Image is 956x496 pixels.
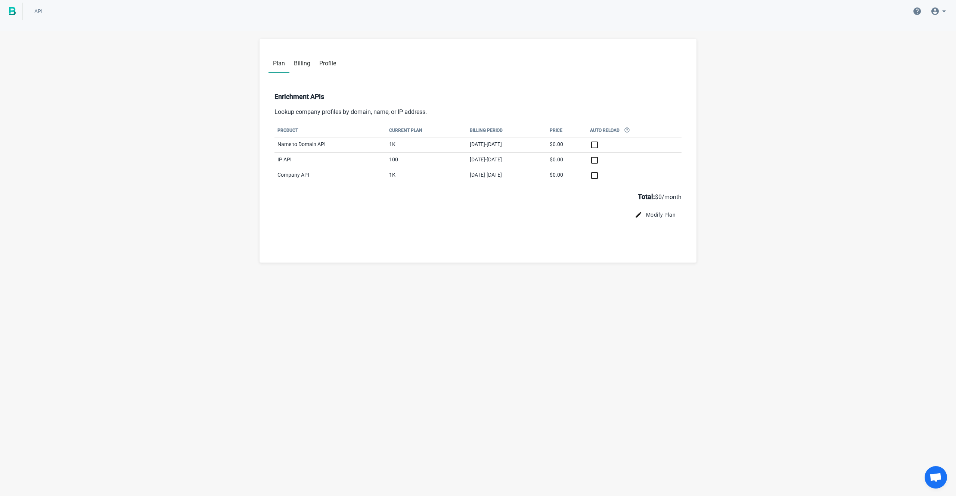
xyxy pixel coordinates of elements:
[467,123,547,137] th: Billing Period
[274,92,682,102] h4: Enrichment APIs
[274,192,682,202] h3: Total:
[319,60,336,67] span: Profile
[470,156,502,163] span: [DATE] - [DATE]
[274,123,386,137] th: Product
[628,208,682,222] button: Modify Plan
[294,60,310,67] span: Billing
[274,168,386,183] td: Company API
[470,140,502,148] span: [DATE] - [DATE]
[273,60,285,67] span: Plan
[587,123,682,137] th: Auto Reload
[274,137,386,153] td: Name to Domain API
[386,137,467,153] td: 1K
[655,193,682,201] span: $ 0 /month
[547,153,587,168] td: $ 0 .00
[274,153,386,168] td: IP API
[34,8,43,14] span: API
[547,137,587,153] td: $ 0 .00
[925,466,947,489] div: Open chat
[9,7,16,15] img: BigPicture.io
[386,123,467,137] th: Current Plan
[274,108,682,117] p: Lookup company profiles by domain, name, or IP address.
[547,123,587,137] th: Price
[634,211,676,218] span: Modify Plan
[386,168,467,183] td: 1K
[386,153,467,168] td: 100
[470,171,502,179] span: [DATE] - [DATE]
[547,168,587,183] td: $ 0 .00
